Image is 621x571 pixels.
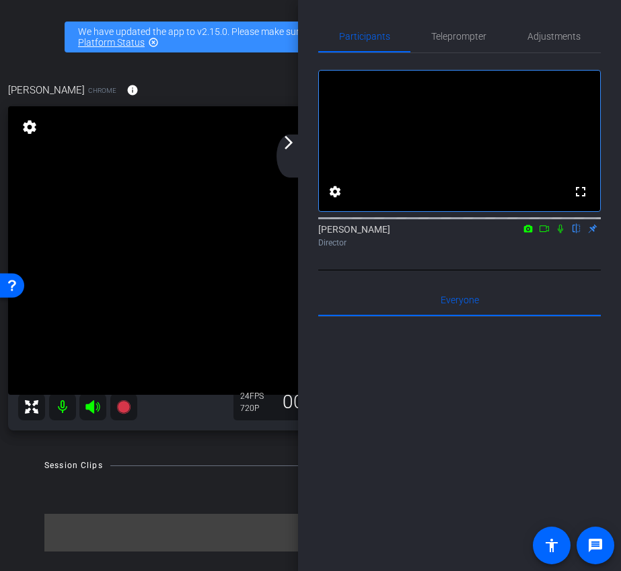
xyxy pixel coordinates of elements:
a: Platform Status [78,37,145,48]
mat-icon: highlight_off [148,37,159,48]
div: 00:00:00 [274,391,364,414]
span: Teleprompter [431,32,486,41]
mat-icon: arrow_forward_ios [281,135,297,151]
div: Director [318,237,601,249]
div: [PERSON_NAME] [318,223,601,249]
span: FPS [250,391,264,401]
div: We have updated the app to v2.15.0. Please make sure the mobile user has the newest version. [65,22,556,52]
mat-icon: accessibility [544,537,560,554]
span: Chrome [88,85,116,96]
mat-icon: flip [569,222,585,234]
span: Everyone [441,295,479,305]
div: 720P [240,403,274,414]
mat-icon: fullscreen [573,184,589,200]
span: [PERSON_NAME] [8,83,85,98]
mat-icon: info [126,84,139,96]
mat-icon: settings [20,119,39,135]
div: Session Clips [44,459,103,472]
div: 24 [240,391,274,402]
span: Participants [339,32,390,41]
span: Adjustments [527,32,581,41]
mat-icon: message [587,537,604,554]
mat-icon: settings [327,184,343,200]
